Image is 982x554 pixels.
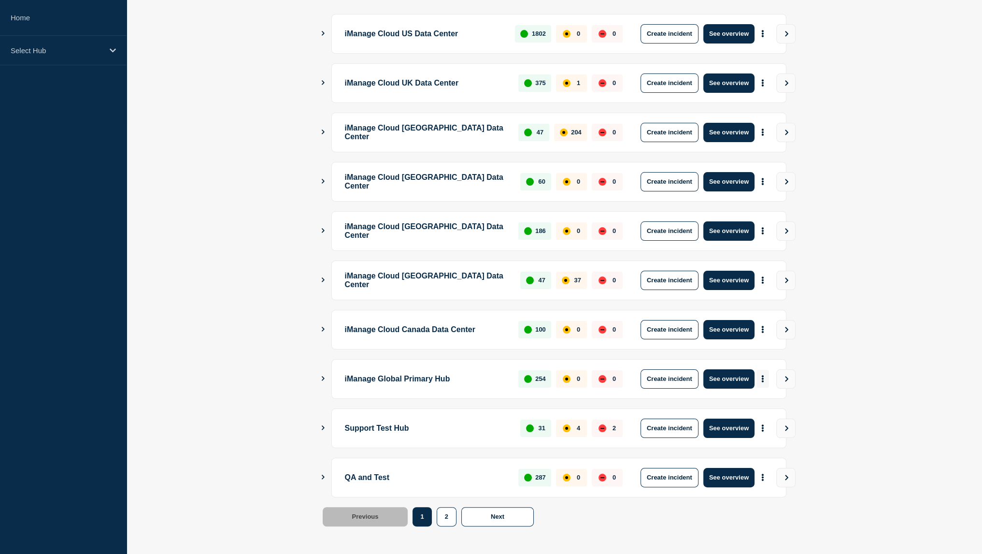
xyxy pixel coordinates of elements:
[321,277,326,284] button: Show Connected Hubs
[598,375,606,383] div: down
[776,123,796,142] button: View
[703,172,754,191] button: See overview
[563,79,570,87] div: affected
[776,419,796,438] button: View
[461,507,534,526] button: Next
[321,79,326,87] button: Show Connected Hubs
[612,129,616,136] p: 0
[703,419,754,438] button: See overview
[537,129,543,136] p: 47
[563,326,570,334] div: affected
[345,369,508,389] p: iManage Global Primary Hub
[524,227,532,235] div: up
[538,277,545,284] p: 47
[524,129,532,136] div: up
[703,221,754,241] button: See overview
[577,474,580,481] p: 0
[526,178,534,186] div: up
[538,178,545,185] p: 60
[345,320,508,339] p: iManage Cloud Canada Data Center
[756,123,769,141] button: More actions
[577,326,580,333] p: 0
[577,227,580,234] p: 0
[703,24,754,44] button: See overview
[538,424,545,432] p: 31
[703,320,754,339] button: See overview
[640,468,698,487] button: Create incident
[577,424,580,432] p: 4
[491,513,504,520] span: Next
[321,178,326,185] button: Show Connected Hubs
[640,73,698,93] button: Create incident
[756,271,769,289] button: More actions
[776,221,796,241] button: View
[413,507,431,526] button: 1
[321,326,326,333] button: Show Connected Hubs
[524,474,532,481] div: up
[612,375,616,382] p: 0
[612,30,616,37] p: 0
[524,375,532,383] div: up
[563,178,570,186] div: affected
[321,30,326,37] button: Show Connected Hubs
[563,227,570,235] div: affected
[345,468,508,487] p: QA and Test
[640,123,698,142] button: Create incident
[345,419,510,438] p: Support Test Hub
[563,375,570,383] div: affected
[535,474,546,481] p: 287
[345,221,508,241] p: iManage Cloud [GEOGRAPHIC_DATA] Data Center
[612,326,616,333] p: 0
[776,369,796,389] button: View
[437,507,456,526] button: 2
[598,178,606,186] div: down
[321,227,326,234] button: Show Connected Hubs
[321,474,326,481] button: Show Connected Hubs
[321,424,326,432] button: Show Connected Hubs
[776,73,796,93] button: View
[598,129,606,136] div: down
[598,227,606,235] div: down
[612,277,616,284] p: 0
[776,24,796,44] button: View
[776,172,796,191] button: View
[640,172,698,191] button: Create incident
[756,74,769,92] button: More actions
[756,173,769,190] button: More actions
[756,468,769,486] button: More actions
[577,375,580,382] p: 0
[532,30,546,37] p: 1802
[574,277,581,284] p: 37
[703,271,754,290] button: See overview
[640,221,698,241] button: Create incident
[598,326,606,334] div: down
[535,227,546,234] p: 186
[571,129,582,136] p: 204
[345,172,510,191] p: iManage Cloud [GEOGRAPHIC_DATA] Data Center
[776,320,796,339] button: View
[577,178,580,185] p: 0
[703,73,754,93] button: See overview
[640,24,698,44] button: Create incident
[640,271,698,290] button: Create incident
[756,419,769,437] button: More actions
[598,277,606,284] div: down
[563,474,570,481] div: affected
[776,468,796,487] button: View
[321,375,326,382] button: Show Connected Hubs
[640,320,698,339] button: Create incident
[612,178,616,185] p: 0
[535,375,546,382] p: 254
[563,424,570,432] div: affected
[560,129,568,136] div: affected
[598,424,606,432] div: down
[524,326,532,334] div: up
[577,79,580,87] p: 1
[598,30,606,38] div: down
[612,474,616,481] p: 0
[640,369,698,389] button: Create incident
[535,326,546,333] p: 100
[323,507,408,526] button: Previous
[352,513,379,520] span: Previous
[756,25,769,43] button: More actions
